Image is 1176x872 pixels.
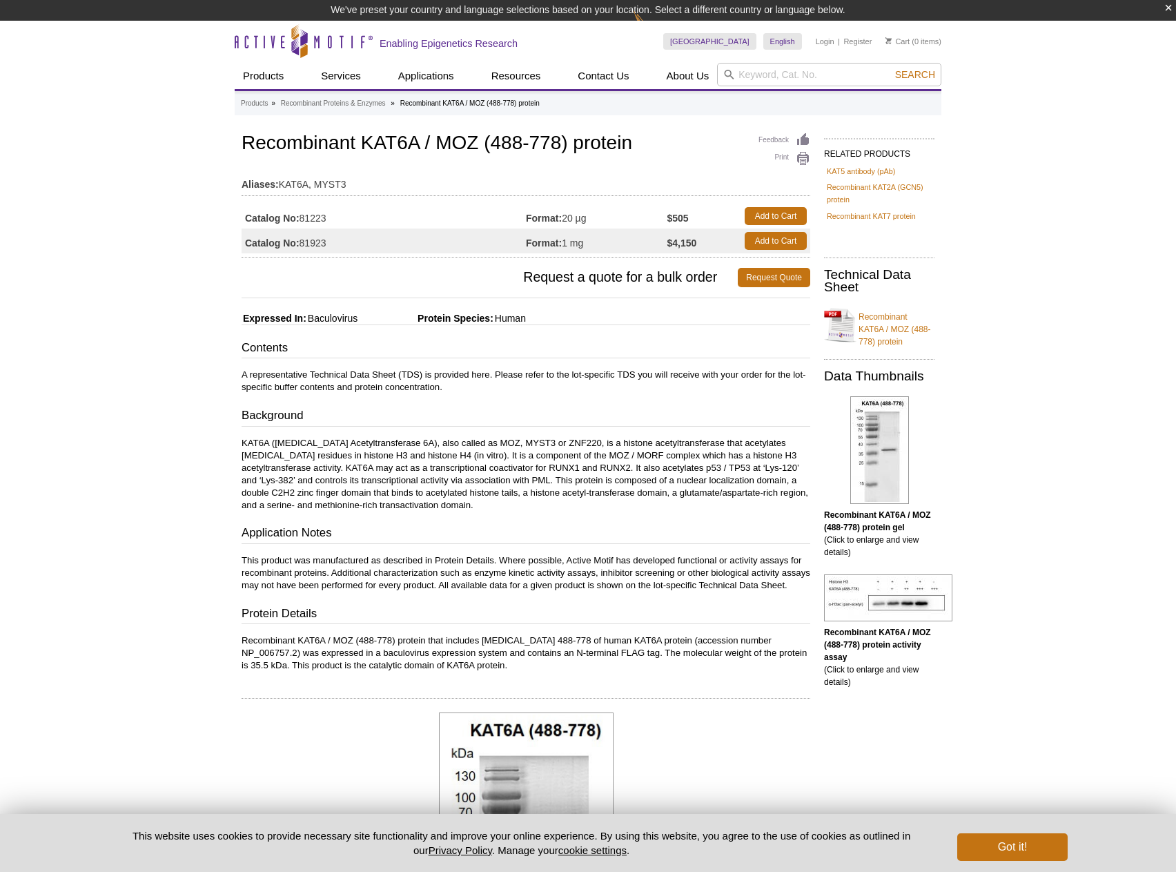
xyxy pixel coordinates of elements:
p: (Click to enlarge and view details) [824,626,934,688]
h3: Contents [242,340,810,359]
a: Add to Cart [745,207,807,225]
li: » [271,99,275,107]
a: English [763,33,802,50]
td: 81223 [242,204,526,229]
span: Search [895,69,935,80]
a: KAT5 antibody (pAb) [827,165,895,177]
li: Recombinant KAT6A / MOZ (488-778) protein [400,99,540,107]
b: Recombinant KAT6A / MOZ (488-778) protein gel [824,510,931,532]
a: Print [758,151,810,166]
a: [GEOGRAPHIC_DATA] [663,33,756,50]
p: KAT6A ([MEDICAL_DATA] Acetyltransferase 6A), also called as MOZ, MYST3 or ZNF220, is a histone ac... [242,437,810,512]
p: Recombinant KAT6A / MOZ (488-778) protein that includes [MEDICAL_DATA] 488-778 of human KAT6A pro... [242,634,810,672]
input: Keyword, Cat. No. [717,63,941,86]
p: (Click to enlarge and view details) [824,509,934,559]
a: Login [816,37,834,46]
strong: $4,150 [667,237,697,249]
li: | [838,33,840,50]
a: Feedback [758,133,810,148]
strong: Format: [526,237,562,249]
strong: Format: [526,212,562,224]
a: Recombinant Proteins & Enzymes [281,97,386,110]
a: Products [235,63,292,89]
td: KAT6A, MYST3 [242,170,810,192]
td: 20 µg [526,204,667,229]
span: Request a quote for a bulk order [242,268,738,287]
p: This website uses cookies to provide necessary site functionality and improve your online experie... [108,829,934,858]
h2: Data Thumbnails [824,370,934,382]
img: Your Cart [885,37,892,44]
button: Got it! [957,833,1068,861]
a: Resources [483,63,549,89]
a: Contact Us [569,63,637,89]
p: A representative Technical Data Sheet (TDS) is provided here. Please refer to the lot-specific TD... [242,369,810,394]
strong: Aliases: [242,178,279,191]
strong: Catalog No: [245,212,300,224]
span: Baculovirus [306,313,357,324]
span: Human [493,313,526,324]
h3: Protein Details [242,605,810,625]
button: Search [891,68,939,81]
b: Recombinant KAT6A / MOZ (488-778) protein activity assay [824,628,931,662]
button: cookie settings [558,844,627,856]
a: Recombinant KAT7 protein [827,210,916,222]
strong: Catalog No: [245,237,300,249]
li: (0 items) [885,33,941,50]
strong: $505 [667,212,689,224]
a: Request Quote [738,268,810,287]
img: Recombinant KAT6A / MOZ (488-778) protein gel [850,396,909,504]
h2: Enabling Epigenetics Research [380,37,518,50]
li: » [391,99,395,107]
a: Services [313,63,369,89]
h2: Technical Data Sheet [824,269,934,293]
img: Change Here [634,10,670,43]
a: Cart [885,37,910,46]
span: Protein Species: [360,313,493,324]
a: Register [843,37,872,46]
h3: Application Notes [242,525,810,544]
a: Recombinant KAT2A (GCN5) protein [827,181,932,206]
a: Add to Cart [745,232,807,250]
a: Products [241,97,268,110]
a: About Us [658,63,718,89]
h3: Background [242,407,810,427]
h1: Recombinant KAT6A / MOZ (488-778) protein [242,133,810,156]
td: 1 mg [526,229,667,253]
h2: RELATED PRODUCTS [824,138,934,163]
span: Expressed In: [242,313,306,324]
p: This product was manufactured as described in Protein Details. Where possible, Active Motif has d... [242,554,810,592]
a: Applications [390,63,462,89]
a: Recombinant KAT6A / MOZ (488-778) protein [824,302,934,348]
td: 81923 [242,229,526,253]
a: Privacy Policy [429,844,492,856]
img: Recombinant KAT6A / MOZ (488-778) protein activity assay [824,574,952,621]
